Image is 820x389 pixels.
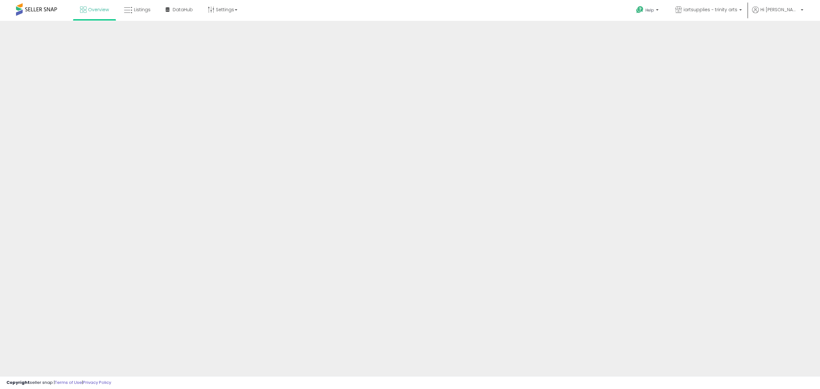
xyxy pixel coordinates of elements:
[631,1,665,21] a: Help
[645,7,654,13] span: Help
[134,6,151,13] span: Listings
[88,6,109,13] span: Overview
[684,6,737,13] span: iartsupplies ~ trinity arts
[752,6,803,21] a: Hi [PERSON_NAME]
[173,6,193,13] span: DataHub
[636,6,644,14] i: Get Help
[760,6,799,13] span: Hi [PERSON_NAME]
